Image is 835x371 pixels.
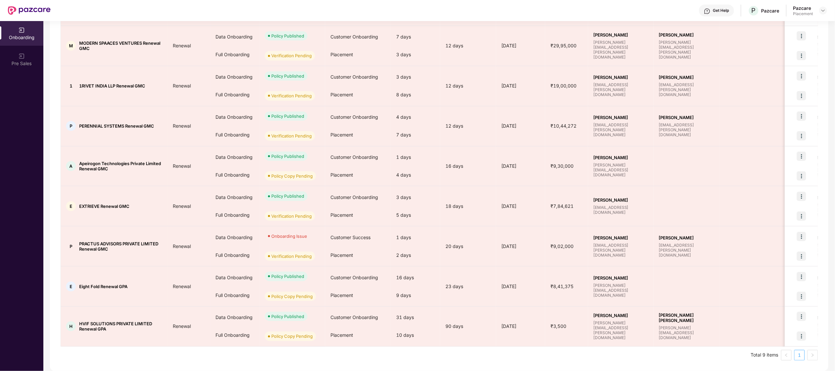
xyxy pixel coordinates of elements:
div: Data Onboarding [210,28,260,46]
span: Renewal [168,284,196,289]
div: 1 days [391,229,440,246]
span: Customer Onboarding [330,194,378,200]
span: EXTRIEVE Renewal GMC [79,204,129,209]
span: [PERSON_NAME] [593,235,648,240]
div: Full Onboarding [210,166,260,184]
img: icon [797,272,806,281]
span: Renewal [168,43,196,48]
div: Full Onboarding [210,286,260,304]
div: Data Onboarding [210,188,260,206]
div: P [66,241,76,251]
img: svg+xml;base64,PHN2ZyBpZD0iSGVscC0zMngzMiIgeG1sbnM9Imh0dHA6Ly93d3cudzMub3JnLzIwMDAvc3ZnIiB3aWR0aD... [704,8,711,14]
div: Verification Pending [271,253,312,260]
div: Full Onboarding [210,246,260,264]
div: Full Onboarding [210,126,260,144]
div: 4 days [391,166,440,184]
div: Get Help [713,8,729,13]
div: Full Onboarding [210,86,260,104]
div: 8 days [391,86,440,104]
span: [PERSON_NAME] [659,115,714,120]
div: Pazcare [761,8,779,14]
img: icon [797,91,806,100]
div: Data Onboarding [210,269,260,286]
div: Full Onboarding [210,206,260,224]
div: [DATE] [496,42,545,49]
span: [PERSON_NAME] [593,32,648,37]
span: Renewal [168,123,196,129]
div: [DATE] [496,122,545,130]
span: [EMAIL_ADDRESS][DOMAIN_NAME] [593,205,648,215]
img: svg+xml;base64,PHN2ZyB3aWR0aD0iMjAiIGhlaWdodD0iMjAiIHZpZXdCb3g9IjAgMCAyMCAyMCIgZmlsbD0ibm9uZSIgeG... [18,27,25,34]
div: 23 days [440,283,496,290]
div: 18 days [440,203,496,210]
img: icon [797,131,806,140]
li: 1 [794,350,805,360]
span: ₹8,41,375 [545,284,579,289]
div: Policy Published [271,33,304,39]
span: Placement [330,132,353,137]
div: 3 days [391,46,440,63]
span: ₹19,00,000 [545,83,582,88]
span: HVIF SOLUTIONS PRIVATE LIMITED Renewal GPA [79,321,162,332]
img: icon [797,71,806,81]
span: [PERSON_NAME][EMAIL_ADDRESS][PERSON_NAME][DOMAIN_NAME] [593,320,648,340]
div: 1 [66,81,76,91]
div: Policy Published [271,153,304,160]
div: 4 days [391,108,440,126]
div: Policy Published [271,273,304,280]
span: [PERSON_NAME] [PERSON_NAME] [659,312,714,323]
img: icon [797,171,806,181]
div: 20 days [440,243,496,250]
div: [DATE] [496,283,545,290]
span: [PERSON_NAME][EMAIL_ADDRESS][DOMAIN_NAME] [659,325,714,340]
div: Policy Copy Pending [271,173,313,179]
div: 10 days [391,326,440,344]
span: [PERSON_NAME][EMAIL_ADDRESS][DOMAIN_NAME] [593,283,648,298]
div: A [66,161,76,171]
div: 12 days [440,122,496,130]
span: ₹9,02,000 [545,243,579,249]
span: Placement [330,172,353,178]
span: Placement [330,252,353,258]
span: [EMAIL_ADDRESS][PERSON_NAME][DOMAIN_NAME] [593,122,648,137]
span: [PERSON_NAME] [659,235,714,240]
img: icon [797,232,806,241]
span: [PERSON_NAME] [593,115,648,120]
div: Data Onboarding [210,68,260,86]
span: Customer Onboarding [330,34,378,39]
div: 1 days [391,148,440,166]
span: [PERSON_NAME][EMAIL_ADDRESS][PERSON_NAME][DOMAIN_NAME] [593,40,648,60]
div: Full Onboarding [210,46,260,63]
span: ₹9,30,000 [545,163,579,169]
span: ₹10,44,272 [545,123,582,129]
span: 1RIVET INDIA LLP Renewal GMC [79,83,145,88]
div: [DATE] [496,323,545,330]
div: Pazcare [793,5,813,11]
img: svg+xml;base64,PHN2ZyB3aWR0aD0iMjAiIGhlaWdodD0iMjAiIHZpZXdCb3g9IjAgMCAyMCAyMCIgZmlsbD0ibm9uZSIgeG... [18,53,25,60]
div: 5 days [391,206,440,224]
span: [EMAIL_ADDRESS][PERSON_NAME][DOMAIN_NAME] [659,82,714,97]
img: svg+xml;base64,PHN2ZyBpZD0iRHJvcGRvd24tMzJ4MzIiIHhtbG5zPSJodHRwOi8vd3d3LnczLm9yZy8yMDAwL3N2ZyIgd2... [821,8,826,13]
img: icon [797,111,806,121]
div: [DATE] [496,162,545,170]
button: right [807,350,818,360]
span: Customer Onboarding [330,275,378,280]
div: P [66,121,76,131]
span: Customer Onboarding [330,154,378,160]
div: Policy Copy Pending [271,333,313,339]
div: Verification Pending [271,213,312,219]
span: Eight Fold Renewal GPA [79,284,127,289]
div: 12 days [440,82,496,89]
span: [EMAIL_ADDRESS][PERSON_NAME][DOMAIN_NAME] [593,82,648,97]
span: MODERN SPAACES VENTURES Renewal GMC [79,40,162,51]
span: [EMAIL_ADDRESS][PERSON_NAME][DOMAIN_NAME] [659,122,714,137]
span: Customer Success [330,235,371,240]
span: Customer Onboarding [330,314,378,320]
span: Placement [330,92,353,97]
span: Renewal [168,163,196,169]
div: 12 days [440,42,496,49]
span: Placement [330,332,353,338]
span: PRACTUS ADVISORS PRIVATE LIMITED Renewal GMC [79,241,162,252]
div: 7 days [391,126,440,144]
div: Verification Pending [271,133,312,139]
